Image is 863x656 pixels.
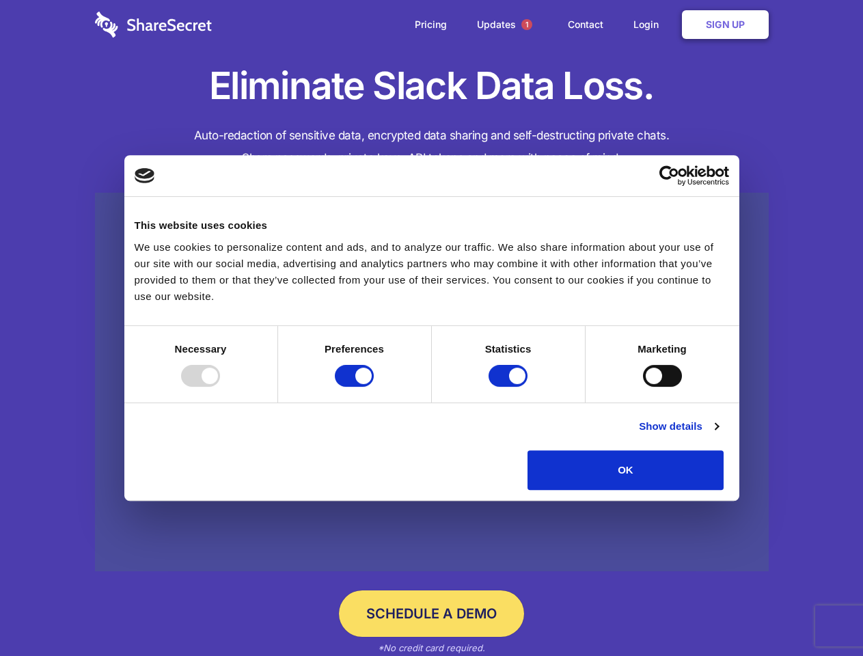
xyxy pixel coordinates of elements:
a: Sign Up [682,10,769,39]
a: Usercentrics Cookiebot - opens in a new window [609,165,729,186]
a: Schedule a Demo [339,590,524,637]
button: OK [528,450,724,490]
img: logo [135,168,155,183]
a: Pricing [401,3,461,46]
a: Show details [639,418,718,435]
strong: Marketing [638,343,687,355]
a: Contact [554,3,617,46]
em: *No credit card required. [378,642,485,653]
strong: Preferences [325,343,384,355]
a: Login [620,3,679,46]
div: We use cookies to personalize content and ads, and to analyze our traffic. We also share informat... [135,239,729,305]
span: 1 [521,19,532,30]
div: This website uses cookies [135,217,729,234]
strong: Necessary [175,343,227,355]
h1: Eliminate Slack Data Loss. [95,61,769,111]
img: logo-wordmark-white-trans-d4663122ce5f474addd5e946df7df03e33cb6a1c49d2221995e7729f52c070b2.svg [95,12,212,38]
a: Wistia video thumbnail [95,193,769,572]
h4: Auto-redaction of sensitive data, encrypted data sharing and self-destructing private chats. Shar... [95,124,769,169]
strong: Statistics [485,343,532,355]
